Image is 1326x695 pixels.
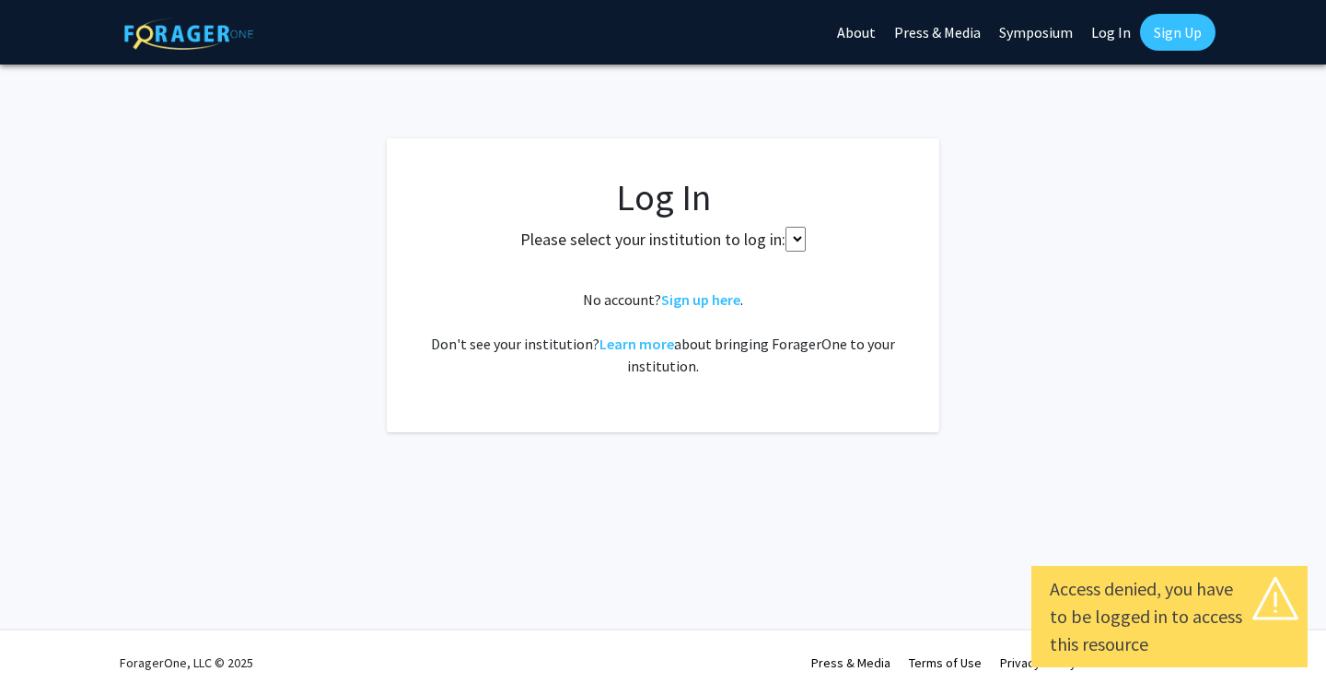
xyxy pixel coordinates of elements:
a: Terms of Use [909,654,982,671]
h1: Log In [424,175,902,219]
a: Sign up here [661,290,740,309]
a: Learn more about bringing ForagerOne to your institution [599,335,674,353]
div: ForagerOne, LLC © 2025 [120,630,253,695]
a: Privacy Policy [1000,654,1076,671]
div: Access denied, you have to be logged in to access this resource [1050,575,1289,658]
a: Press & Media [811,654,890,671]
div: No account? . Don't see your institution? about bringing ForagerOne to your institution. [424,289,902,377]
a: Sign Up [1140,14,1215,51]
img: ForagerOne Logo [124,18,253,50]
label: Please select your institution to log in: [520,227,785,252]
